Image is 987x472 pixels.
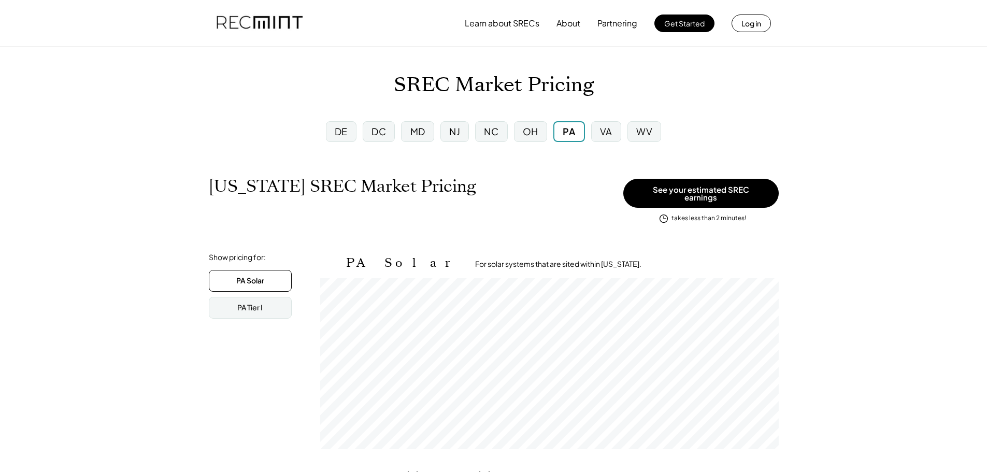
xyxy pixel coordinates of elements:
h2: PA Solar [346,255,460,270]
div: PA Tier I [237,303,263,313]
div: MD [410,125,425,138]
div: DE [335,125,348,138]
div: DC [371,125,386,138]
div: OH [523,125,538,138]
button: Learn about SRECs [465,13,539,34]
div: For solar systems that are sited within [US_STATE]. [475,259,641,269]
h1: [US_STATE] SREC Market Pricing [209,176,476,196]
div: VA [600,125,612,138]
button: About [556,13,580,34]
button: Partnering [597,13,637,34]
img: recmint-logotype%403x.png [217,6,303,41]
div: WV [636,125,652,138]
button: Get Started [654,15,714,32]
h1: SREC Market Pricing [394,73,594,97]
button: See your estimated SREC earnings [623,179,779,208]
div: PA Solar [236,276,264,286]
div: NJ [449,125,460,138]
div: Show pricing for: [209,252,266,263]
div: PA [563,125,575,138]
button: Log in [732,15,771,32]
div: takes less than 2 minutes! [671,214,746,223]
div: NC [484,125,498,138]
